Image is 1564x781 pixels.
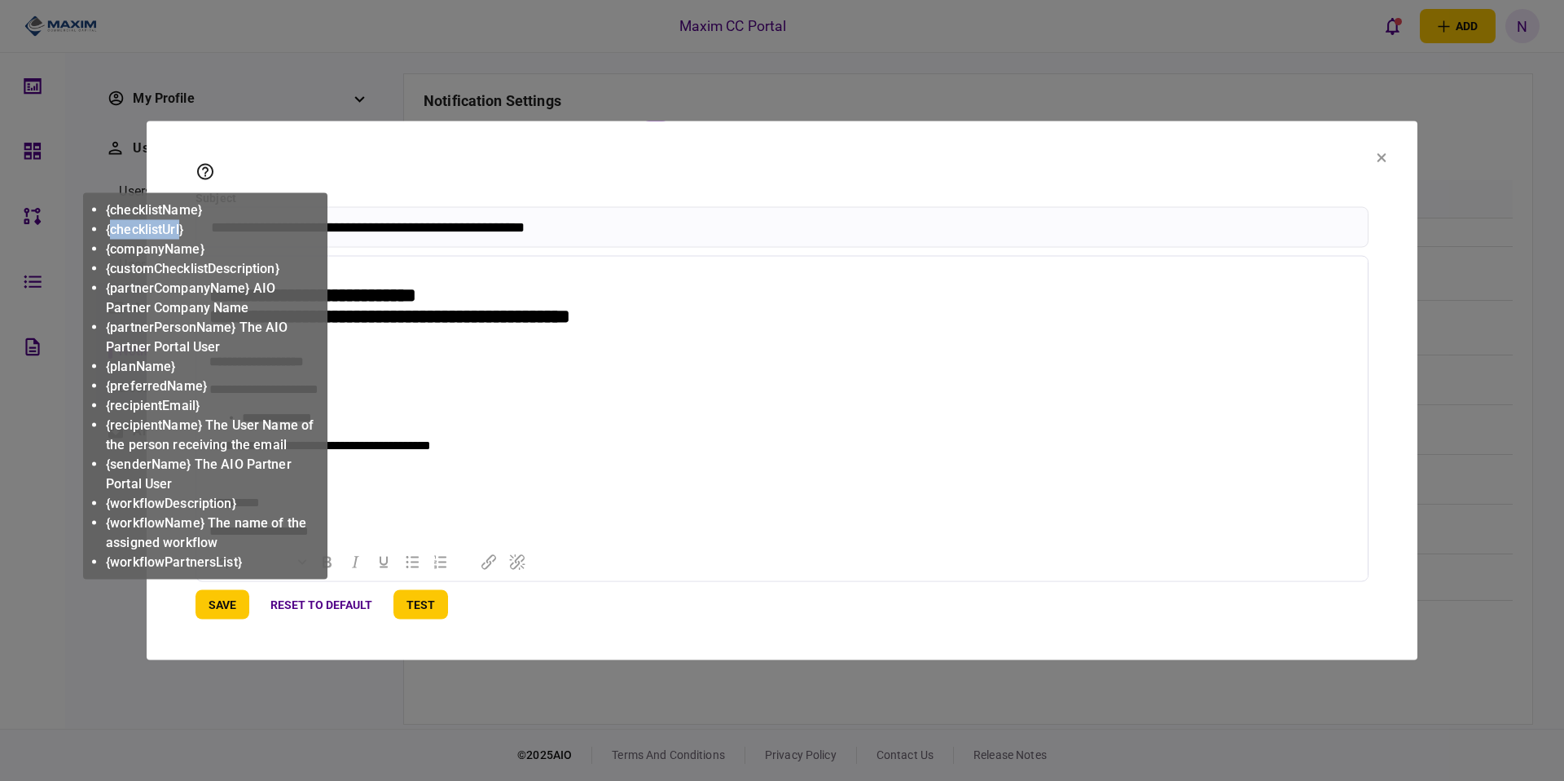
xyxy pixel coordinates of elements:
[341,551,369,574] button: Italic
[106,455,321,494] li: {senderName} The AIO Partner Portal User
[106,416,321,455] li: {recipientName} The User Name of the person receiving the email
[398,551,426,574] button: Bullet list
[106,396,321,416] li: {recipientEmail}
[195,590,249,620] button: save
[106,357,321,377] li: {planName}
[106,318,321,357] li: {partnerPersonName} The AIO Partner Portal User
[195,207,1368,248] input: subject
[257,590,385,620] button: reset to default
[106,201,321,220] li: {checklistName}
[106,553,321,572] li: {workflowPartnersList}
[393,590,448,620] button: test
[106,494,321,514] li: {workflowDescription}
[475,551,503,574] button: Insert/edit link
[195,190,1368,207] label: subject
[106,279,321,318] li: {partnerCompanyName} AIO Partner Company Name
[106,377,321,396] li: {preferredName}
[196,257,1368,543] iframe: Rich Text Area
[503,551,531,574] button: Remove link
[106,514,321,553] li: {workflowName} The name of the assigned workflow
[106,220,321,240] li: {checklistUrl}
[106,240,321,259] li: {companyName}
[106,259,321,279] li: {customChecklistDescription}
[427,551,455,574] button: Numbered list
[370,551,398,574] button: Underline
